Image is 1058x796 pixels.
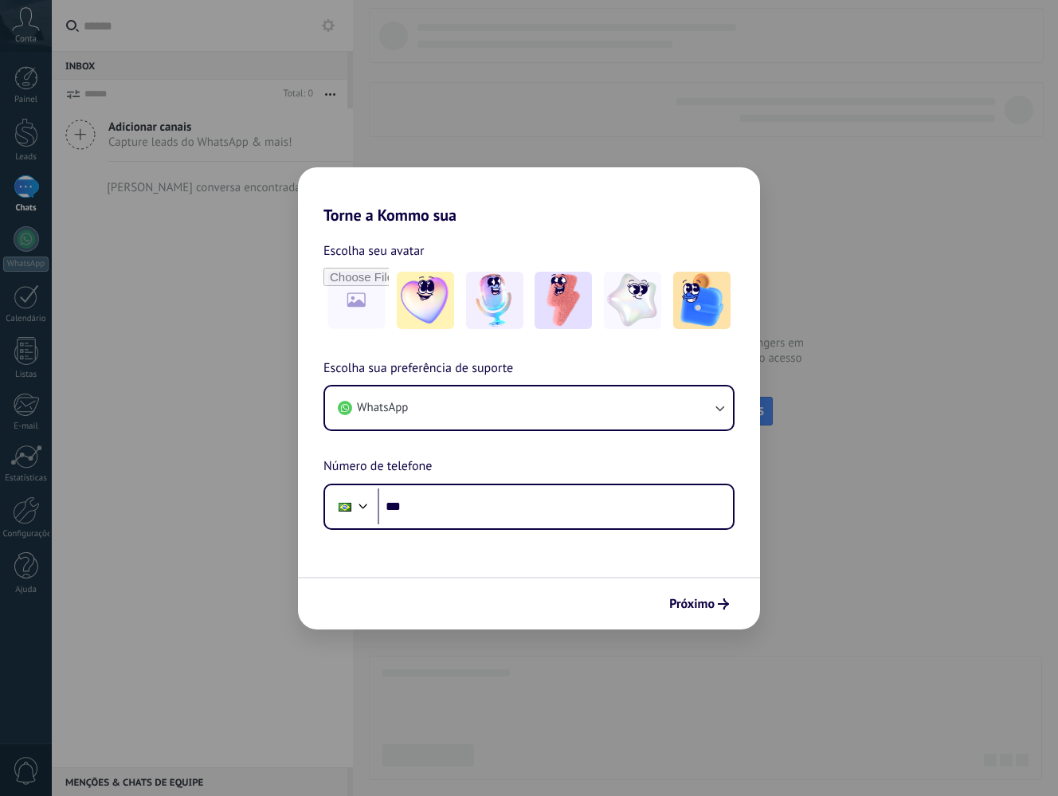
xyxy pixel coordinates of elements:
span: Próximo [669,598,715,610]
span: Número de telefone [323,457,432,477]
button: Próximo [662,590,736,618]
img: -3.jpeg [535,272,592,329]
span: Escolha seu avatar [323,241,425,261]
img: -2.jpeg [466,272,523,329]
img: -5.jpeg [673,272,731,329]
span: Escolha sua preferência de suporte [323,359,513,379]
img: -4.jpeg [604,272,661,329]
span: WhatsApp [357,400,408,416]
img: -1.jpeg [397,272,454,329]
h2: Torne a Kommo sua [298,167,760,225]
div: Brazil: + 55 [330,490,360,523]
button: WhatsApp [325,386,733,429]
